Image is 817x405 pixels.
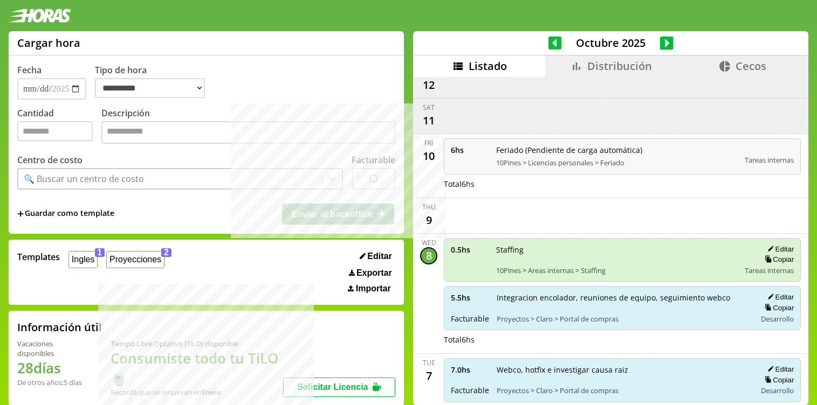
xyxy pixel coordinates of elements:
[444,179,801,189] div: Total 6 hs
[451,385,489,395] span: Facturable
[761,375,794,385] button: Copiar
[444,334,801,345] div: Total 6 hs
[17,320,102,334] h2: Información útil
[561,36,660,50] span: Octubre 2025
[764,245,794,254] button: Editar
[469,59,507,73] span: Listado
[761,314,794,324] span: Desarrollo
[451,292,489,303] span: 5.5 hs
[367,252,392,261] span: Editar
[761,303,794,312] button: Copiar
[497,314,749,324] span: Proyectos > Claro > Portal de compras
[106,251,164,268] button: Proyecciones2
[451,313,489,324] span: Facturable
[413,77,808,403] div: scrollable content
[24,173,144,185] div: 🔍 Buscar un centro de costo
[420,76,437,94] div: 12
[764,292,794,302] button: Editar
[111,387,283,397] div: Recordá que se renuevan en
[95,64,214,100] label: Tipo de hora
[764,365,794,374] button: Editar
[283,378,395,397] button: Solicitar Licencia
[496,158,737,167] span: 10Pines > Licencias personales > Feriado
[297,382,368,392] span: Solicitar Licencia
[356,251,395,262] button: Editar
[17,339,85,358] div: Vacaciones disponibles
[111,339,283,348] div: Tiempo Libre Optativo (TiLO) disponible
[111,348,283,387] h1: Consumiste todo tu TiLO 🍵
[761,255,794,264] button: Copiar
[352,154,395,166] label: Facturable
[161,248,171,257] span: 2
[451,365,489,375] span: 7.0 hs
[497,365,749,375] span: Webco, hotfix e investigar causa raiz
[497,292,749,303] span: Integracion encolador, reuniones de equipo, seguimiento webco
[17,378,85,387] div: De otros años: 5 días
[101,107,395,146] label: Descripción
[496,266,737,275] span: 10Pines > Areas internas > Staffing
[422,202,436,212] div: Thu
[424,138,433,148] div: Fri
[745,266,794,275] span: Tareas internas
[17,121,93,141] input: Cantidad
[761,386,794,395] span: Desarrollo
[420,148,437,165] div: 10
[17,154,83,166] label: Centro de costo
[451,145,489,155] span: 6 hs
[9,9,71,23] img: logotipo
[17,358,85,378] h1: 28 días
[423,103,435,112] div: Sat
[17,208,24,220] span: +
[451,245,489,255] span: 0.5 hs
[17,208,114,220] span: +Guardar como template
[496,245,737,255] span: Staffing
[356,284,391,294] span: Importar
[423,358,435,367] div: Tue
[17,251,60,263] span: Templates
[736,59,766,73] span: Cecos
[422,238,436,247] div: Wed
[420,247,437,264] div: 8
[420,112,437,129] div: 11
[587,59,652,73] span: Distribución
[101,121,395,144] textarea: Descripción
[95,78,205,98] select: Tipo de hora
[202,387,221,397] b: Enero
[496,145,737,155] span: Feriado (Pendiente de carga automática)
[420,367,437,385] div: 7
[17,64,42,76] label: Fecha
[17,36,80,50] h1: Cargar hora
[346,268,395,278] button: Exportar
[497,386,749,395] span: Proyectos > Claro > Portal de compras
[95,248,105,257] span: 1
[745,155,794,165] span: Tareas internas
[17,107,101,146] label: Cantidad
[420,212,437,229] div: 9
[68,251,98,268] button: Ingles1
[356,268,392,278] span: Exportar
